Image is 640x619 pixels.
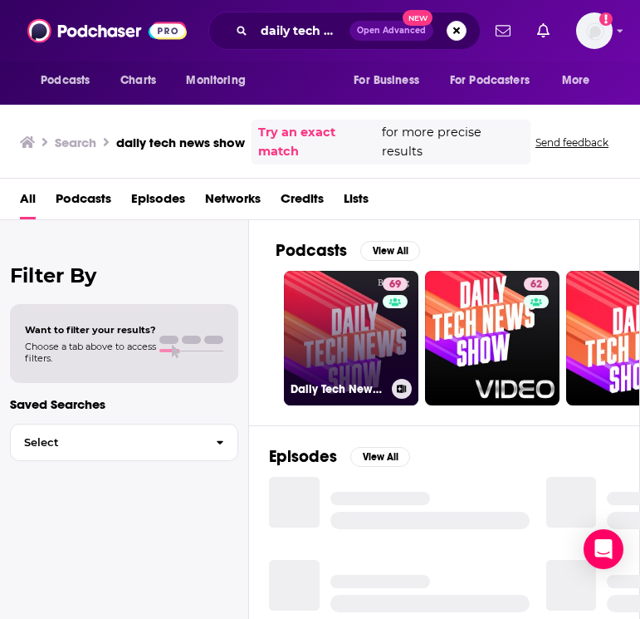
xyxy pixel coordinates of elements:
span: Select [11,437,203,448]
button: open menu [550,65,611,96]
a: All [20,185,36,219]
button: open menu [174,65,266,96]
span: Want to filter your results? [25,324,156,336]
a: Try an exact match [258,123,379,161]
span: 62 [530,277,542,293]
img: User Profile [576,12,613,49]
button: open menu [29,65,111,96]
svg: Add a profile image [599,12,613,26]
h2: Episodes [269,446,337,467]
div: Search podcasts, credits, & more... [208,12,481,50]
span: More [562,69,590,92]
h2: Podcasts [276,240,347,261]
a: 62 [425,271,559,405]
button: View All [360,241,420,261]
h2: Filter By [10,263,238,287]
a: 69Daily Tech News Show [284,271,418,405]
a: Networks [205,185,261,219]
input: Search podcasts, credits, & more... [254,17,349,44]
a: Podcasts [56,185,111,219]
span: Podcasts [41,69,90,92]
span: 69 [389,277,401,293]
span: For Business [354,69,419,92]
a: Show notifications dropdown [489,17,517,45]
a: Episodes [131,185,185,219]
button: Open AdvancedNew [349,21,433,41]
a: PodcastsView All [276,240,420,261]
a: EpisodesView All [269,446,410,467]
a: Lists [344,185,369,219]
span: New [403,10,432,26]
h3: Search [55,135,96,150]
span: Open Advanced [357,27,426,35]
a: Credits [281,185,324,219]
button: Select [10,424,238,461]
h3: Daily Tech News Show [291,382,385,396]
button: open menu [342,65,440,96]
button: open menu [439,65,554,96]
span: Monitoring [186,69,245,92]
button: View All [350,447,410,467]
a: Show notifications dropdown [530,17,556,45]
span: Choose a tab above to access filters. [25,341,156,364]
span: Charts [120,69,156,92]
a: Charts [110,65,166,96]
p: Saved Searches [10,396,238,412]
a: 69 [383,278,408,291]
a: 62 [524,278,549,291]
span: for more precise results [382,123,524,161]
div: Open Intercom Messenger [584,529,623,569]
button: Show profile menu [576,12,613,49]
span: Logged in as TrevorC [576,12,613,49]
h3: daily tech news show [116,135,245,150]
button: Send feedback [530,135,613,150]
img: Podchaser - Follow, Share and Rate Podcasts [27,15,187,47]
span: For Podcasters [450,69,530,92]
